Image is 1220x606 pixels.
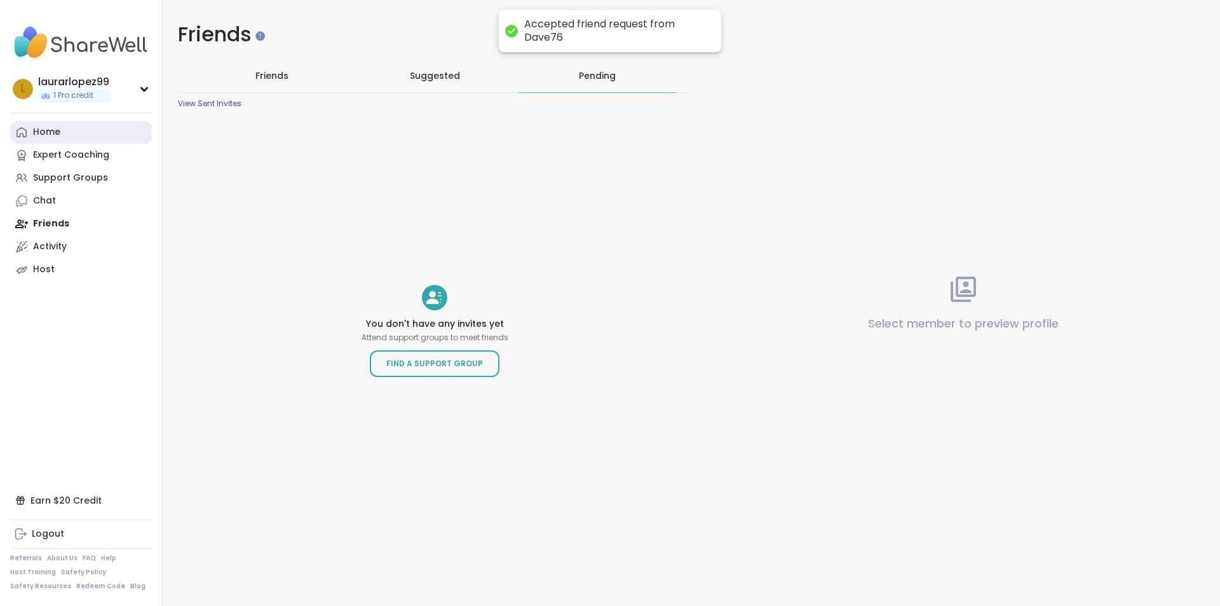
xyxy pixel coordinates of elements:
a: Blog [130,582,146,591]
div: Activity [33,240,67,253]
div: Logout [32,528,64,541]
a: Help [101,554,116,563]
h4: You don't have any invites yet [362,318,508,331]
div: View Sent Invites [178,99,241,109]
a: Home [10,121,152,144]
div: Host [33,263,55,276]
span: Friends [255,69,288,82]
span: Suggested [410,69,460,82]
img: ShareWell Nav Logo [10,20,152,65]
h1: Friends [178,20,691,49]
a: Safety Policy [61,568,106,577]
p: Select member to preview profile [868,315,1059,333]
a: About Us [47,554,78,563]
div: Home [33,126,60,139]
a: Chat [10,189,152,212]
a: FAQ [83,554,96,563]
div: Earn $20 Credit [10,489,152,512]
iframe: Spotlight [255,31,265,41]
p: Attend support groups to meet friends [362,333,508,343]
span: 1 Pro credit [53,90,93,101]
div: laurarlopez99 [38,75,109,89]
a: Support Groups [10,167,152,189]
a: Redeem Code [76,582,125,591]
a: Activity [10,235,152,258]
span: l [21,81,25,97]
div: Expert Coaching [33,149,109,162]
div: Support Groups [33,172,108,184]
a: Expert Coaching [10,144,152,167]
span: Find a Support Group [386,357,483,370]
a: Host Training [10,568,56,577]
div: Accepted friend request from Dave76 [524,18,708,45]
a: Logout [10,523,152,546]
div: Pending [579,69,616,82]
a: Safety Resources [10,582,71,591]
a: Referrals [10,554,42,563]
div: Chat [33,195,56,207]
a: Find a Support Group [370,350,499,377]
a: Host [10,258,152,281]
